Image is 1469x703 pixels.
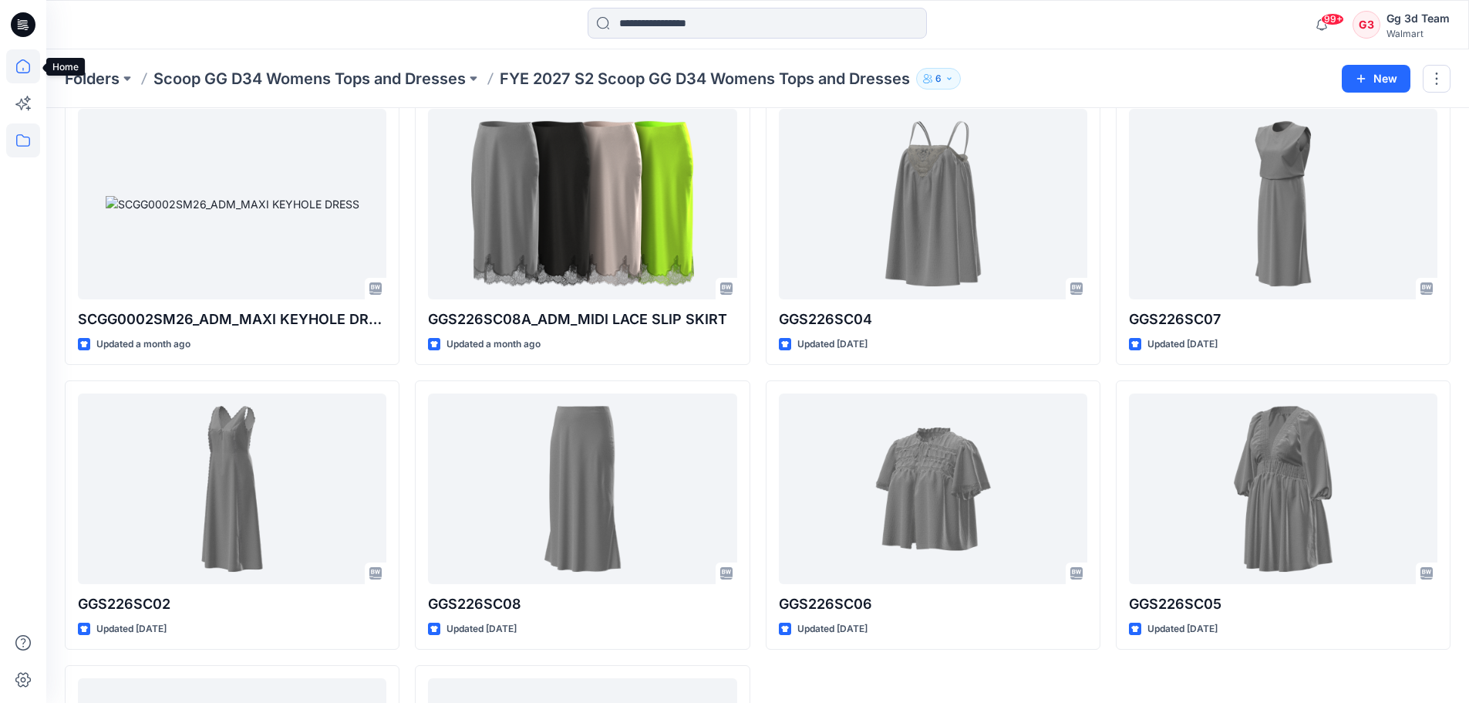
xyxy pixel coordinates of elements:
[1147,621,1218,637] p: Updated [DATE]
[1129,309,1437,330] p: GGS226SC07
[428,309,736,330] p: GGS226SC08A_ADM_MIDI LACE SLIP SKIRT
[78,109,386,299] a: SCGG0002SM26_ADM_MAXI KEYHOLE DRESS
[153,68,466,90] a: Scoop GG D34 Womens Tops and Dresses
[779,109,1087,299] a: GGS226SC04
[428,593,736,615] p: GGS226SC08
[1353,11,1380,39] div: G3
[779,309,1087,330] p: GGS226SC04
[1342,65,1410,93] button: New
[1129,593,1437,615] p: GGS226SC05
[78,593,386,615] p: GGS226SC02
[428,394,736,584] a: GGS226SC08
[1129,109,1437,299] a: GGS226SC07
[1321,13,1344,25] span: 99+
[96,621,167,637] p: Updated [DATE]
[797,621,868,637] p: Updated [DATE]
[65,68,120,90] a: Folders
[779,394,1087,584] a: GGS226SC06
[797,336,868,353] p: Updated [DATE]
[78,309,386,330] p: SCGG0002SM26_ADM_MAXI KEYHOLE DRESS
[1129,394,1437,584] a: GGS226SC05
[916,68,961,90] button: 6
[935,70,942,87] p: 6
[96,336,190,353] p: Updated a month ago
[1147,336,1218,353] p: Updated [DATE]
[446,621,517,637] p: Updated [DATE]
[500,68,910,90] p: FYE 2027 S2 Scoop GG D34 Womens Tops and Dresses
[1386,9,1450,28] div: Gg 3d Team
[446,336,541,353] p: Updated a month ago
[779,593,1087,615] p: GGS226SC06
[428,109,736,299] a: GGS226SC08A_ADM_MIDI LACE SLIP SKIRT
[78,394,386,584] a: GGS226SC02
[1386,28,1450,39] div: Walmart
